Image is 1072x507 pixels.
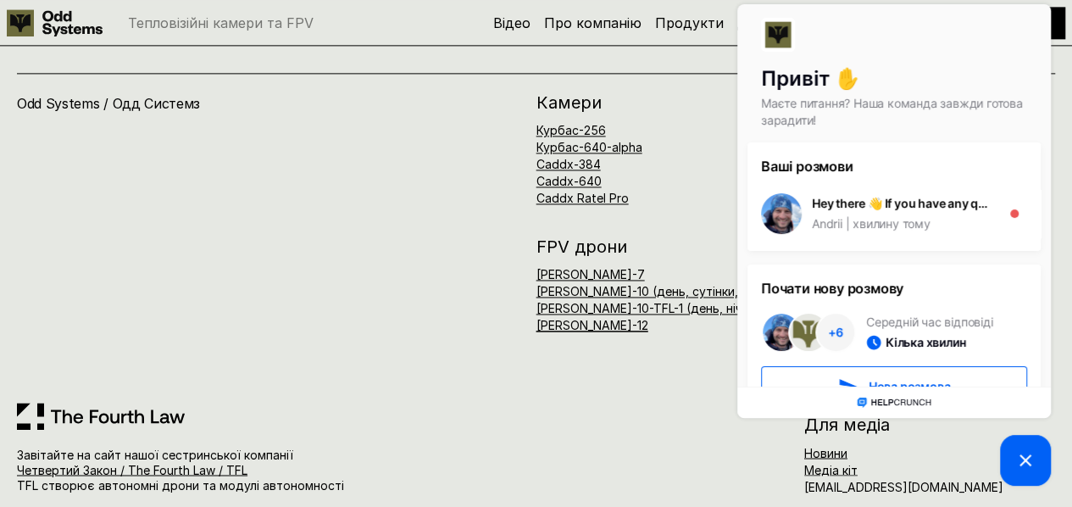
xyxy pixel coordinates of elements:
[28,95,294,129] p: Маєте питання? Наша команда завжди готова зарадити!
[136,381,218,393] span: Нова розмова
[544,14,642,31] a: Про компанію
[536,301,747,315] a: [PERSON_NAME]-10-TFL-1 (день, ніч)
[28,278,294,298] h3: Почати нову розмову
[536,238,787,255] h2: FPV дрони
[17,462,247,476] a: Четвертий Закон / The Fourth Law / TFL
[536,318,648,332] a: [PERSON_NAME]-12
[57,314,94,351] img: Tetiana
[95,326,110,338] span: + 6
[655,14,724,31] a: Продукти
[277,209,286,218] div: 1
[17,447,462,493] p: Завітайте на сайт нашої сестринської компанії TFL створює автономні дрони та модулі автономності
[79,195,258,212] div: Hey there 👋 If you have any questions, we're here to help!
[536,267,645,281] a: [PERSON_NAME]-7
[28,366,294,407] button: Нова розмова
[536,157,601,171] a: Caddx-384
[536,174,602,188] a: Caddx-640
[28,156,294,176] h3: Ваші розмови
[536,284,763,298] a: [PERSON_NAME]-10 (день, сутінки, ніч)
[536,191,629,205] a: Caddx Ratel Pro
[128,16,314,30] p: Тепловізійні камери та FPV
[28,193,69,234] img: Andrii
[79,215,109,232] div: Andrii
[28,65,294,92] h1: Привіт ✋
[133,334,232,351] div: Кілька хвилин
[30,314,67,351] img: Andrii
[109,215,197,232] div: хвилину тому
[536,94,787,111] h2: Камери
[536,140,642,154] a: Курбас-640-alpha
[493,14,530,31] a: Відео
[536,123,606,137] a: Курбас-256
[133,314,260,331] p: Середній час відповіді
[804,481,1003,493] h6: [EMAIL_ADDRESS][DOMAIN_NAME]
[17,94,402,113] h4: Odd Systems / Одд Системз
